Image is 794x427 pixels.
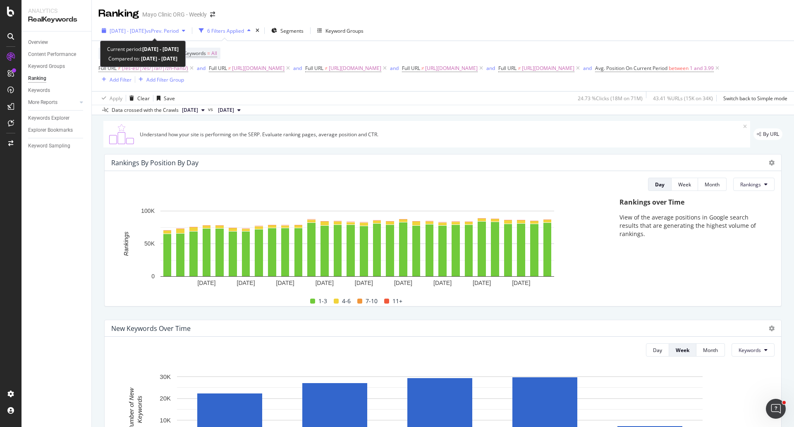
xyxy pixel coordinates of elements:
span: 4-6 [342,296,351,306]
button: Week [669,343,696,357]
text: [DATE] [512,280,530,286]
button: Month [696,343,725,357]
div: arrow-right-arrow-left [210,12,215,17]
a: Keyword Sampling [28,142,86,150]
span: [URL][DOMAIN_NAME] [329,63,381,74]
span: 7-10 [366,296,378,306]
button: 6 Filters Applied [196,24,254,37]
div: Keyword Sampling [28,142,70,150]
button: [DATE] [179,105,208,115]
text: [DATE] [197,280,215,286]
span: Avg. Position On Current Period [595,65,667,72]
img: C0S+odjvPe+dCwPhcw0W2jU4KOcefU0IcxbkVEfgJ6Ft4vBgsVVQAAAABJRU5ErkJggg== [107,124,136,144]
a: Ranking [28,74,86,83]
span: ≠ [421,65,424,72]
a: Keywords [28,86,86,95]
span: vs [208,106,215,113]
b: [DATE] - [DATE] [140,55,177,62]
button: and [293,64,302,72]
div: Switch back to Simple mode [723,95,787,102]
span: vs Prev. Period [146,27,179,34]
button: and [390,64,399,72]
div: Clear [137,95,150,102]
button: Clear [126,92,150,105]
div: Ranking [28,74,46,83]
div: Apply [110,95,122,102]
span: ≠ [325,65,328,72]
a: Content Performance [28,50,86,59]
span: (/es-es/|/es/|/ar/|/zh-hans/) [122,63,188,74]
span: ≠ [518,65,521,72]
span: between [669,65,689,72]
div: Keyword Groups [28,62,65,71]
button: Rankings [733,178,775,191]
text: 10K [160,417,171,424]
div: Current period: [107,44,179,54]
text: Rankings [123,232,129,256]
div: and [390,65,399,72]
div: New Keywords Over Time [111,324,191,333]
span: 1 and 3.99 [690,63,714,74]
span: [URL][DOMAIN_NAME] [425,63,478,74]
div: Compared to: [108,54,177,63]
span: [URL][DOMAIN_NAME] [232,63,285,74]
div: Keywords [28,86,50,95]
span: Keywords [184,50,206,57]
div: and [197,65,206,72]
text: [DATE] [237,280,255,286]
div: and [293,65,302,72]
button: Add Filter Group [135,75,184,84]
div: Day [655,181,665,188]
button: Week [672,178,698,191]
span: Full URL [305,65,323,72]
text: [DATE] [433,280,452,286]
text: 0 [151,273,155,280]
span: 11+ [392,296,402,306]
div: Mayo Clinic ORG - Weekly [142,10,207,19]
div: and [486,65,495,72]
span: Segments [280,27,304,34]
div: Explorer Bookmarks [28,126,73,135]
div: Keyword Groups [325,27,364,34]
span: 2025 Aug. 27th [218,106,234,114]
span: Full URL [98,65,117,72]
div: Keywords Explorer [28,114,69,123]
button: and [197,64,206,72]
button: Apply [98,92,122,105]
div: times [254,27,261,35]
div: Rankings By Position By Day [111,159,198,167]
iframe: Intercom live chat [766,399,786,419]
div: Save [164,95,175,102]
div: Add Filter Group [146,76,184,83]
text: [DATE] [394,280,412,286]
a: Keywords Explorer [28,114,86,123]
div: Rankings over Time [619,198,766,207]
span: [DATE] - [DATE] [110,27,146,34]
div: Week [676,347,689,354]
div: 43.41 % URLs ( 15K on 34K ) [653,95,713,102]
div: Month [703,347,718,354]
div: Data crossed with the Crawls [112,106,179,114]
b: [DATE] - [DATE] [142,46,179,53]
button: Segments [268,24,307,37]
svg: A chart. [111,207,603,289]
button: Day [648,178,672,191]
div: legacy label [753,128,782,140]
div: 24.73 % Clicks ( 18M on 71M ) [578,95,643,102]
div: More Reports [28,98,57,107]
div: Week [678,181,691,188]
span: Full URL [402,65,420,72]
div: Month [705,181,720,188]
button: Month [698,178,727,191]
div: Add Filter [110,76,132,83]
div: and [583,65,592,72]
button: Switch back to Simple mode [720,92,787,105]
span: = [207,50,210,57]
span: By URL [763,132,779,137]
a: Keyword Groups [28,62,86,71]
button: [DATE] [215,105,244,115]
text: 30K [160,373,171,380]
span: Full URL [209,65,227,72]
button: Day [646,343,669,357]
